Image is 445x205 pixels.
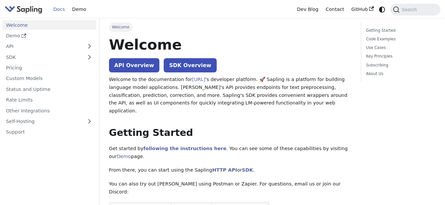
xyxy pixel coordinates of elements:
a: Sapling.aiSapling.ai [5,5,45,14]
p: From there, you can start using the Sapling or . [109,166,352,174]
a: SDK [2,52,83,62]
a: following the instructions here [143,146,226,151]
a: Getting Started [366,27,433,34]
span: Welcome [109,22,133,32]
a: Status and Uptime [2,84,96,94]
a: Rate Limits [2,95,96,105]
a: Docs [50,4,69,15]
a: Welcome [2,20,96,30]
a: [URL] [192,77,205,82]
h2: Getting Started [109,127,352,139]
a: SDK Overview [164,58,216,72]
a: Self-Hosting [2,117,96,126]
p: Welcome to the documentation for 's developer platform. 🚀 Sapling is a platform for building lang... [109,76,352,115]
a: API [2,42,83,51]
span: Search [400,7,421,12]
a: Contact [322,4,348,15]
a: Subscribing [366,62,433,68]
a: Demo [2,31,96,41]
a: API Overview [109,58,159,72]
h1: Welcome [109,36,352,54]
nav: Breadcrumbs [109,22,352,32]
a: SDK [242,167,253,173]
a: Demo [69,4,90,15]
a: Key Principles [366,53,433,60]
p: You can also try out [PERSON_NAME] using Postman or Zapier. For questions, email us or join our D... [109,180,352,196]
a: Custom Models [2,74,96,83]
a: HTTP API [212,167,237,173]
button: Search (Command+K) [390,4,440,16]
a: Support [2,127,96,137]
a: Dev Blog [293,4,322,15]
button: Expand sidebar category 'SDK' [83,52,96,62]
button: Switch between dark and light mode (currently system mode) [377,5,387,14]
a: About Us [366,71,433,77]
img: Sapling.ai [5,5,42,14]
a: GitHub [348,4,377,15]
a: Demo [117,154,131,159]
a: Other Integrations [2,106,96,115]
button: Expand sidebar category 'API' [83,42,96,51]
p: Get started by . You can see some of these capabilities by visiting our page. [109,145,352,161]
a: Code Examples [366,36,433,42]
a: Use Cases [366,45,433,51]
a: Pricing [2,63,96,73]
